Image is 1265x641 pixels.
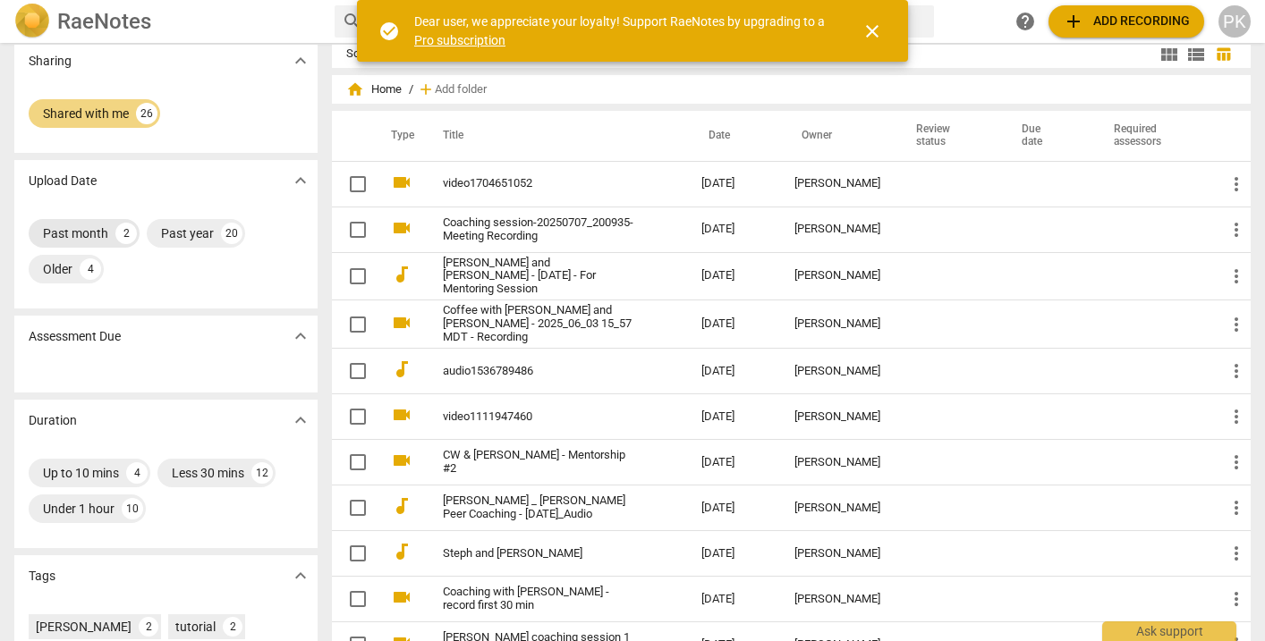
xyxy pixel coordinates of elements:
[391,541,412,562] span: audiotrack
[14,4,320,39] a: LogoRaeNotes
[794,456,880,469] div: [PERSON_NAME]
[391,495,412,517] span: audiotrack
[1159,44,1180,65] span: view_module
[421,111,687,161] th: Title
[1215,46,1232,63] span: table_chart
[221,223,242,244] div: 20
[43,224,108,242] div: Past month
[687,394,780,440] td: [DATE]
[414,13,829,49] div: Dear user, we appreciate your loyalty! Support RaeNotes by upgrading to a
[443,449,637,476] a: CW & [PERSON_NAME] - Mentorship #2
[378,21,400,42] span: check_circle
[391,172,412,193] span: videocam
[1015,11,1036,32] span: help
[1156,41,1183,68] button: Tile view
[794,547,880,561] div: [PERSON_NAME]
[175,618,216,636] div: tutorial
[391,404,412,426] span: videocam
[409,83,413,97] span: /
[1210,41,1236,68] button: Table view
[794,593,880,606] div: [PERSON_NAME]
[287,407,314,434] button: Show more
[687,252,780,300] td: [DATE]
[443,494,637,521] a: [PERSON_NAME] _ [PERSON_NAME] Peer Coaching - [DATE]_Audio
[443,365,637,378] a: audio1536789486
[80,258,101,280] div: 4
[115,223,137,244] div: 2
[14,4,50,39] img: Logo
[1063,11,1190,32] span: Add recording
[443,304,637,344] a: Coffee with [PERSON_NAME] and [PERSON_NAME] - 2025_06_03 15_57 MDT - Recording
[57,9,151,34] h2: RaeNotes
[687,577,780,622] td: [DATE]
[29,411,77,430] p: Duration
[1000,111,1092,161] th: Due date
[851,10,894,53] button: Close
[443,410,637,424] a: video1111947460
[1049,5,1204,38] button: Upload
[794,502,880,515] div: [PERSON_NAME]
[346,80,364,98] span: home
[687,440,780,485] td: [DATE]
[29,172,97,190] p: Upload Date
[290,565,311,586] span: expand_more
[862,21,883,42] span: close
[687,531,780,577] td: [DATE]
[122,498,143,519] div: 10
[794,410,880,424] div: [PERSON_NAME]
[43,260,72,278] div: Older
[794,269,880,283] div: [PERSON_NAME]
[687,300,780,349] td: [DATE]
[391,264,412,285] span: audiotrack
[1226,219,1247,240] span: more_vert
[443,586,637,612] a: Coaching with [PERSON_NAME] - record first 30 min
[1226,497,1247,519] span: more_vert
[290,325,311,347] span: expand_more
[287,562,314,589] button: Show more
[1226,360,1247,382] span: more_vert
[391,358,412,380] span: audiotrack
[1226,266,1247,287] span: more_vert
[223,617,242,637] div: 2
[29,52,72,71] p: Sharing
[1092,111,1211,161] th: Required assessors
[287,167,314,194] button: Show more
[287,47,314,74] button: Show more
[290,170,311,191] span: expand_more
[1183,41,1210,68] button: List view
[780,111,895,161] th: Owner
[687,207,780,252] td: [DATE]
[1102,621,1236,641] div: Ask support
[443,257,637,297] a: [PERSON_NAME] and [PERSON_NAME] - [DATE] - For Mentoring Session
[794,223,880,236] div: [PERSON_NAME]
[346,80,402,98] span: Home
[687,111,780,161] th: Date
[43,500,115,518] div: Under 1 hour
[346,47,382,61] div: Sort By
[287,323,314,350] button: Show more
[391,586,412,608] span: videocam
[172,464,244,482] div: Less 30 mins
[435,83,487,97] span: Add folder
[29,327,121,346] p: Assessment Due
[1218,5,1251,38] button: PK
[161,224,214,242] div: Past year
[136,103,157,124] div: 26
[377,111,421,161] th: Type
[443,547,637,561] a: Steph and [PERSON_NAME]
[443,177,637,190] a: video1704651052
[391,217,412,239] span: videocam
[687,161,780,207] td: [DATE]
[29,567,55,586] p: Tags
[290,409,311,431] span: expand_more
[1226,314,1247,335] span: more_vert
[417,80,435,98] span: add
[1063,11,1084,32] span: add
[895,111,1000,161] th: Review status
[1226,451,1247,473] span: more_vert
[290,50,311,72] span: expand_more
[687,485,780,531] td: [DATE]
[1226,406,1247,427] span: more_vert
[443,216,637,243] a: Coaching session-20250707_200935-Meeting Recording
